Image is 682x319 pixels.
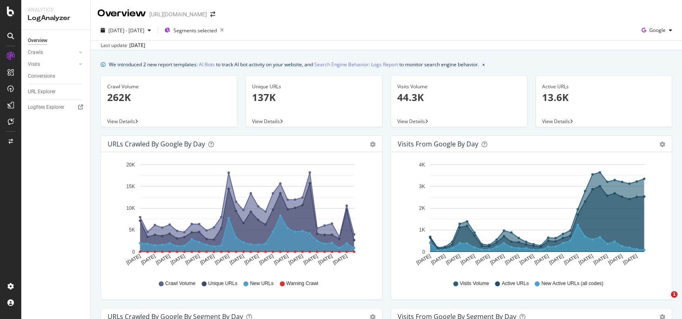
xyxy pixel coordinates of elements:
[654,291,674,311] iframe: Intercom live chat
[199,253,216,266] text: [DATE]
[459,253,476,266] text: [DATE]
[108,27,144,34] span: [DATE] - [DATE]
[419,205,425,211] text: 2K
[107,90,231,104] p: 262K
[502,280,529,287] span: Active URLs
[419,227,425,233] text: 1K
[659,142,665,147] div: gear
[398,140,478,148] div: Visits from Google by day
[542,90,666,104] p: 13.6K
[622,253,638,266] text: [DATE]
[250,280,273,287] span: New URLs
[107,83,231,90] div: Crawl Volume
[129,227,135,233] text: 5K
[415,253,432,266] text: [DATE]
[229,253,245,266] text: [DATE]
[419,184,425,189] text: 3K
[397,90,521,104] p: 44.3K
[28,72,85,81] a: Conversions
[607,253,623,266] text: [DATE]
[214,253,230,266] text: [DATE]
[243,253,260,266] text: [DATE]
[548,253,565,266] text: [DATE]
[314,60,398,69] a: Search Engine Behavior: Logs Report
[542,118,570,125] span: View Details
[132,249,135,255] text: 0
[28,36,47,45] div: Overview
[107,118,135,125] span: View Details
[140,253,156,266] text: [DATE]
[445,253,461,266] text: [DATE]
[28,7,84,13] div: Analytics
[592,253,609,266] text: [DATE]
[474,253,491,266] text: [DATE]
[170,253,186,266] text: [DATE]
[126,162,135,168] text: 20K
[286,280,318,287] span: Warning Crawl
[185,253,201,266] text: [DATE]
[126,184,135,189] text: 15K
[28,88,56,96] div: URL Explorer
[533,253,549,266] text: [DATE]
[563,253,579,266] text: [DATE]
[109,60,479,69] div: We introduced 2 new report templates: to track AI bot activity on your website, and to monitor se...
[419,162,425,168] text: 4K
[125,253,142,266] text: [DATE]
[638,24,675,37] button: Google
[129,42,145,49] div: [DATE]
[165,280,196,287] span: Crawl Volume
[149,10,207,18] div: [URL][DOMAIN_NAME]
[302,253,319,266] text: [DATE]
[370,142,376,147] div: gear
[28,36,85,45] a: Overview
[332,253,348,266] text: [DATE]
[28,60,77,69] a: Visits
[28,48,77,57] a: Crawls
[173,27,217,34] span: Segments selected
[430,253,446,266] text: [DATE]
[97,7,146,20] div: Overview
[288,253,304,266] text: [DATE]
[252,118,280,125] span: View Details
[252,90,376,104] p: 137K
[504,253,520,266] text: [DATE]
[397,83,521,90] div: Visits Volume
[480,58,487,70] button: close banner
[199,60,215,69] a: AI Bots
[671,291,677,298] span: 1
[161,24,227,37] button: Segments selected
[273,253,289,266] text: [DATE]
[252,83,376,90] div: Unique URLs
[422,249,425,255] text: 0
[97,24,154,37] button: [DATE] - [DATE]
[649,27,666,34] span: Google
[258,253,275,266] text: [DATE]
[126,205,135,211] text: 10K
[28,60,40,69] div: Visits
[28,88,85,96] a: URL Explorer
[541,280,603,287] span: New Active URLs (all codes)
[460,280,489,287] span: Visits Volume
[101,60,672,69] div: info banner
[28,48,43,57] div: Crawls
[208,280,237,287] span: Unique URLs
[210,11,215,17] div: arrow-right-arrow-left
[28,103,85,112] a: Logfiles Explorer
[578,253,594,266] text: [DATE]
[108,140,205,148] div: URLs Crawled by Google by day
[28,72,55,81] div: Conversions
[542,83,666,90] div: Active URLs
[397,118,425,125] span: View Details
[108,159,376,272] svg: A chart.
[518,253,535,266] text: [DATE]
[489,253,505,266] text: [DATE]
[28,13,84,23] div: LogAnalyzer
[101,42,145,49] div: Last update
[155,253,171,266] text: [DATE]
[398,159,666,272] svg: A chart.
[28,103,64,112] div: Logfiles Explorer
[317,253,333,266] text: [DATE]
